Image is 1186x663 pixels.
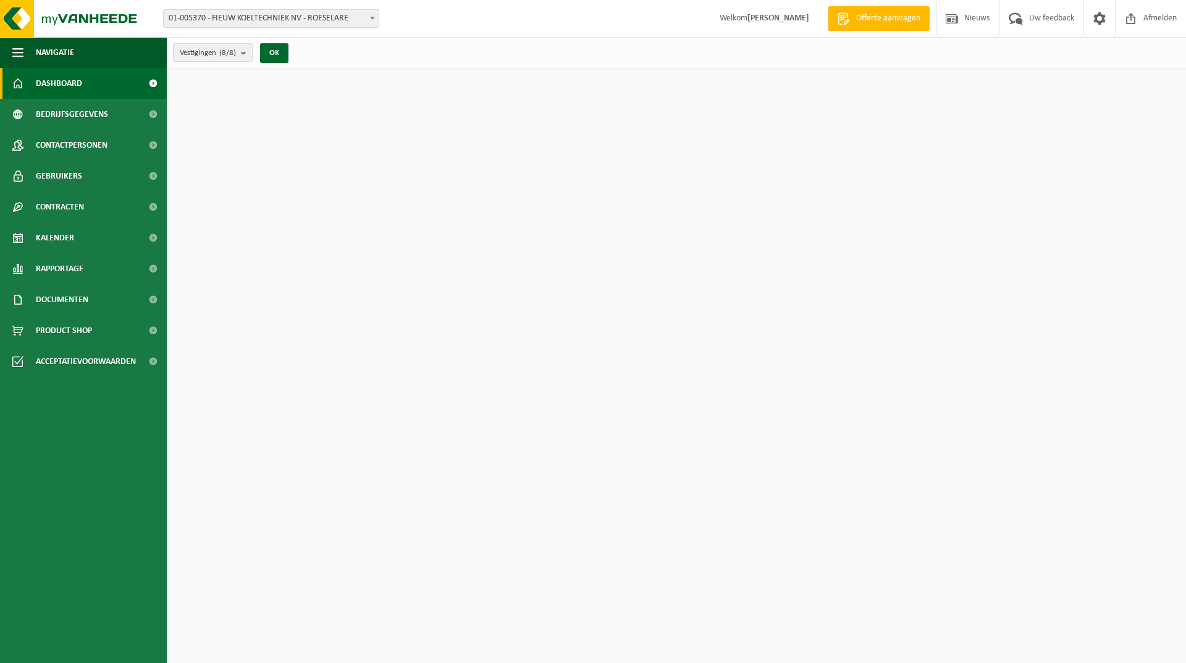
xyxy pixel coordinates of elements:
[163,9,379,28] span: 01-005370 - FIEUW KOELTECHNIEK NV - ROESELARE
[260,43,288,63] button: OK
[36,222,74,253] span: Kalender
[164,10,379,27] span: 01-005370 - FIEUW KOELTECHNIEK NV - ROESELARE
[219,49,236,57] count: (8/8)
[36,284,88,315] span: Documenten
[36,161,82,192] span: Gebruikers
[180,44,236,62] span: Vestigingen
[36,37,74,68] span: Navigatie
[36,253,83,284] span: Rapportage
[747,14,809,23] strong: [PERSON_NAME]
[36,99,108,130] span: Bedrijfsgegevens
[36,192,84,222] span: Contracten
[173,43,253,62] button: Vestigingen(8/8)
[36,346,136,377] span: Acceptatievoorwaarden
[853,12,923,25] span: Offerte aanvragen
[36,315,92,346] span: Product Shop
[36,68,82,99] span: Dashboard
[828,6,930,31] a: Offerte aanvragen
[36,130,107,161] span: Contactpersonen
